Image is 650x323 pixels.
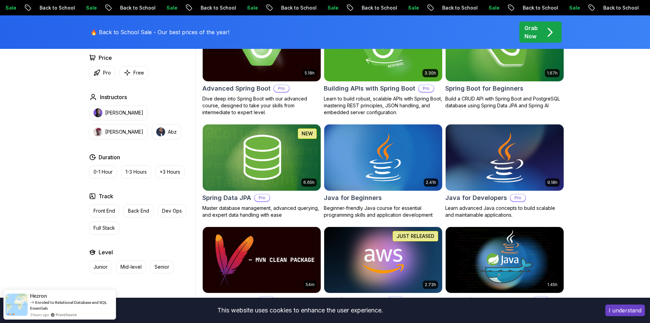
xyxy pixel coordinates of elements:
p: Pro [388,297,403,304]
a: Maven Essentials card54mMaven EssentialsProLearn how to use Maven to build and manage your Java p... [202,227,321,321]
h2: Docker for Java Developers [445,295,530,305]
p: 2.73h [425,282,436,287]
p: 1-3 Hours [126,169,147,175]
p: 3.30h [424,70,436,76]
p: Learn to build robust, scalable APIs with Spring Boot, mastering REST principles, JSON handling, ... [324,95,443,116]
p: Sale [293,4,315,11]
div: This website uses cookies to enhance the user experience. [5,303,595,318]
a: Enroled to Relational Database and SQL Essentials [30,300,107,311]
a: ProveSource [56,312,77,318]
p: Abz [168,129,177,135]
a: Spring Data JPA card6.65hNEWSpring Data JPAProMaster database management, advanced querying, and ... [202,124,321,218]
p: Sale [374,4,396,11]
p: 54m [306,282,315,287]
p: Pro [510,194,525,201]
p: Sale [616,4,637,11]
h2: Instructors [100,93,127,101]
img: instructor img [93,127,102,136]
p: Pro [274,85,289,92]
p: 1.45h [547,282,558,287]
h2: Level [99,248,113,256]
p: Back End [128,207,149,214]
h2: Java for Beginners [324,193,382,203]
h2: Building APIs with Spring Boot [324,84,415,93]
p: Beginner-friendly Java course for essential programming skills and application development [324,205,443,218]
button: instructor img[PERSON_NAME] [89,124,148,139]
a: Spring Boot for Beginners card1.67hNEWSpring Boot for BeginnersBuild a CRUD API with Spring Boot ... [445,15,564,109]
button: instructor img[PERSON_NAME] [89,105,148,120]
p: Pro [419,85,434,92]
button: Junior [89,260,112,273]
p: Back to School [328,4,374,11]
a: Java for Beginners card2.41hJava for BeginnersBeginner-friendly Java course for essential program... [324,124,443,218]
h2: Price [99,54,112,62]
button: Free [119,66,148,79]
button: Pro [89,66,115,79]
p: Sale [52,4,74,11]
p: NEW [302,130,313,137]
p: [PERSON_NAME] [105,109,143,116]
p: 2.41h [426,180,436,185]
p: Back to School [408,4,454,11]
span: 3 hours ago [30,312,49,318]
p: Back to School [5,4,52,11]
p: Build a CRUD API with Spring Boot and PostgreSQL database using Spring Data JPA and Spring AI [445,95,564,109]
p: 9.18h [547,180,558,185]
p: Grab Now [524,24,538,40]
p: Pro [255,194,270,201]
a: Building APIs with Spring Boot card3.30hBuilding APIs with Spring BootProLearn to build robust, s... [324,15,443,116]
img: Spring Data JPA card [203,124,321,191]
img: instructor img [156,127,165,136]
h2: Spring Boot for Beginners [445,84,523,93]
img: Maven Essentials card [203,227,321,293]
p: [PERSON_NAME] [105,129,143,135]
p: Dev Ops [162,207,182,214]
img: Java for Developers card [443,123,566,192]
p: Pro [534,297,549,304]
p: Senior [155,264,169,270]
h2: Maven Essentials [202,295,256,305]
p: Back to School [569,4,616,11]
p: Sale [213,4,235,11]
p: Back to School [489,4,535,11]
p: Learn advanced Java concepts to build scalable and maintainable applications. [445,205,564,218]
img: instructor img [93,108,102,117]
button: Front End [89,204,119,217]
a: Advanced Spring Boot card5.18hAdvanced Spring BootProDive deep into Spring Boot with our advanced... [202,15,321,116]
p: Front End [93,207,115,214]
p: Dive deep into Spring Boot with our advanced course, designed to take your skills from intermedia... [202,95,321,116]
button: Full Stack [89,221,119,234]
button: 1-3 Hours [121,165,151,178]
img: Docker for Java Developers card [446,227,564,293]
p: 🔥 Back to School Sale - Our best prices of the year! [90,28,229,36]
p: Pro [259,297,274,304]
h2: AWS for Developers [324,295,385,305]
h2: Duration [99,153,120,161]
p: Pro [103,69,111,76]
p: Sale [454,4,476,11]
span: Hezron [30,293,47,299]
p: Sale [535,4,557,11]
p: Back to School [86,4,132,11]
a: Java for Developers card9.18hJava for DevelopersProLearn advanced Java concepts to build scalable... [445,124,564,218]
img: provesource social proof notification image [5,294,28,316]
p: Junior [93,264,107,270]
p: 1.67h [547,70,558,76]
h2: Java for Developers [445,193,507,203]
span: -> [30,299,34,305]
button: Dev Ops [158,204,186,217]
p: 0-1 Hour [93,169,113,175]
p: Sale [132,4,154,11]
button: Accept cookies [605,305,645,316]
button: Mid-level [116,260,146,273]
h2: Spring Data JPA [202,193,251,203]
img: AWS for Developers card [324,227,442,293]
h2: Track [99,192,113,200]
h2: Advanced Spring Boot [202,84,271,93]
p: 6.65h [303,180,315,185]
p: JUST RELEASED [396,233,434,240]
p: Master database management, advanced querying, and expert data handling with ease [202,205,321,218]
p: 5.18h [305,70,315,76]
p: Back to School [167,4,213,11]
p: Mid-level [120,264,142,270]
